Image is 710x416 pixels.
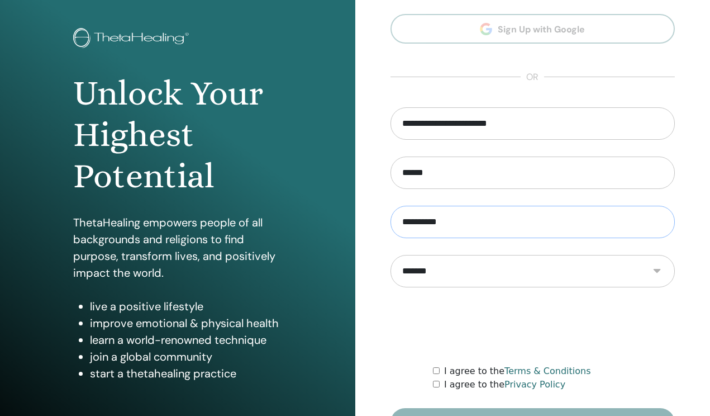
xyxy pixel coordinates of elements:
a: Terms & Conditions [504,366,590,376]
p: ThetaHealing empowers people of all backgrounds and religions to find purpose, transform lives, a... [73,214,282,281]
li: learn a world-renowned technique [90,332,282,348]
li: live a positive lifestyle [90,298,282,315]
a: Privacy Policy [504,379,565,390]
label: I agree to the [444,365,591,378]
h1: Unlock Your Highest Potential [73,73,282,197]
li: improve emotional & physical health [90,315,282,332]
span: or [521,70,544,84]
iframe: reCAPTCHA [447,304,617,348]
li: join a global community [90,348,282,365]
li: start a thetahealing practice [90,365,282,382]
label: I agree to the [444,378,565,391]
